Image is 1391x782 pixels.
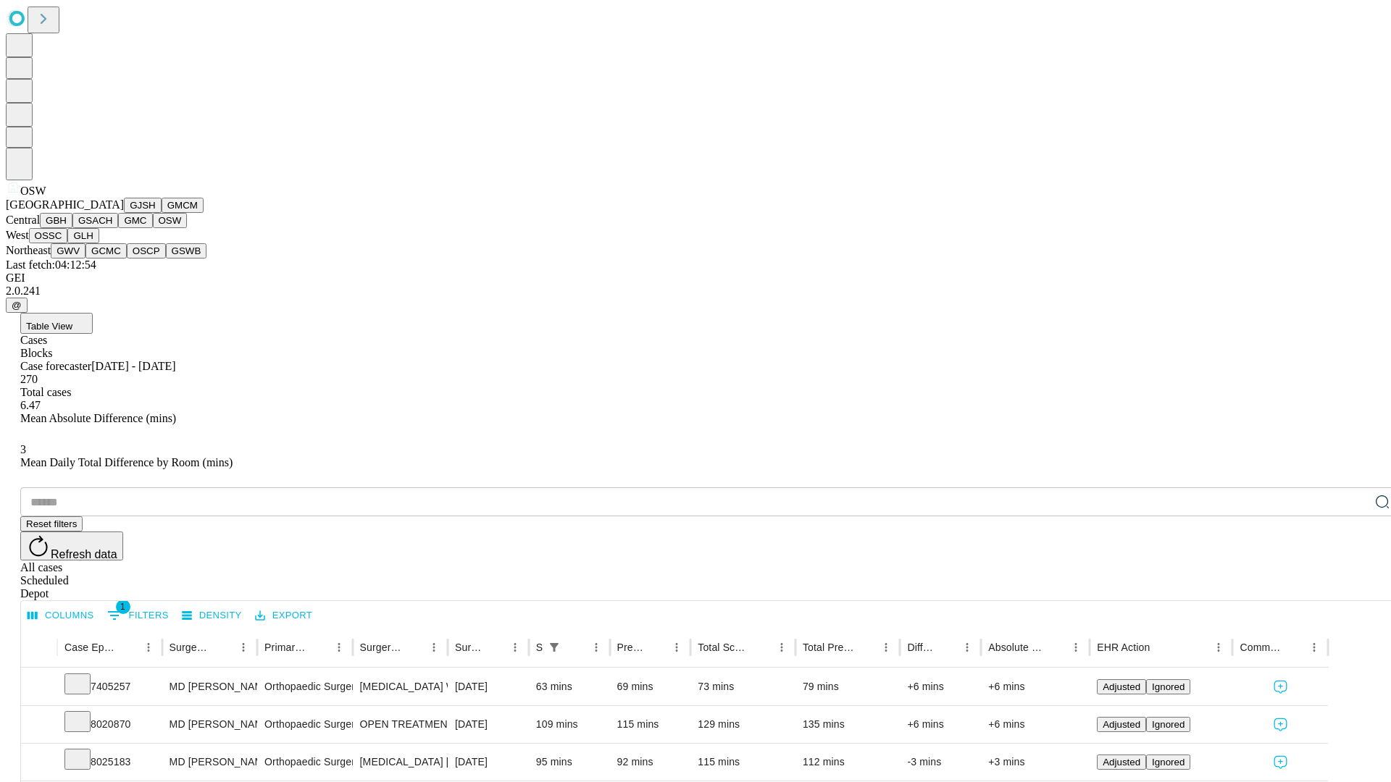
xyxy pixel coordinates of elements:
[404,637,424,657] button: Sort
[67,228,99,243] button: GLH
[6,198,124,211] span: [GEOGRAPHIC_DATA]
[667,637,687,657] button: Menu
[170,706,250,743] div: MD [PERSON_NAME]
[1103,681,1140,692] span: Adjusted
[536,668,603,705] div: 63 mins
[455,642,483,653] div: Surgery Date
[907,706,974,743] div: +6 mins
[1097,679,1146,694] button: Adjusted
[646,637,667,657] button: Sort
[64,706,155,743] div: 8020870
[485,637,505,657] button: Sort
[544,637,564,657] div: 1 active filter
[856,637,876,657] button: Sort
[424,637,444,657] button: Menu
[455,668,522,705] div: [DATE]
[29,228,68,243] button: OSSC
[907,668,974,705] div: +6 mins
[28,712,50,738] button: Expand
[51,548,117,560] span: Refresh data
[617,668,684,705] div: 69 mins
[455,706,522,743] div: [DATE]
[536,706,603,743] div: 109 mins
[170,642,212,653] div: Surgeon Name
[264,668,345,705] div: Orthopaedic Surgery
[544,637,564,657] button: Show filters
[360,668,440,705] div: [MEDICAL_DATA] WITH [MEDICAL_DATA] REPAIR
[127,243,166,258] button: OSCP
[51,243,85,258] button: GWV
[360,642,402,653] div: Surgery Name
[988,642,1044,653] div: Absolute Difference
[957,637,977,657] button: Menu
[505,637,525,657] button: Menu
[264,706,345,743] div: Orthopaedic Surgery
[988,668,1082,705] div: +6 mins
[178,605,246,627] button: Density
[153,213,188,228] button: OSW
[264,642,306,653] div: Primary Service
[536,744,603,781] div: 95 mins
[166,243,207,258] button: GSWB
[698,642,750,653] div: Total Scheduled Duration
[907,744,974,781] div: -3 mins
[1146,717,1190,732] button: Ignored
[20,313,93,334] button: Table View
[20,373,38,385] span: 270
[617,642,646,653] div: Predicted In Room Duration
[1097,642,1150,653] div: EHR Action
[20,386,71,398] span: Total cases
[64,744,155,781] div: 8025183
[138,637,159,657] button: Menu
[803,642,855,653] div: Total Predicted Duration
[1152,757,1185,768] span: Ignored
[64,668,155,705] div: 7405257
[586,637,606,657] button: Menu
[6,298,28,313] button: @
[1152,681,1185,692] span: Ignored
[6,272,1385,285] div: GEI
[20,516,83,531] button: Reset filters
[24,605,98,627] button: Select columns
[988,706,1082,743] div: +6 mins
[937,637,957,657] button: Sort
[28,675,50,700] button: Expand
[6,285,1385,298] div: 2.0.241
[28,750,50,775] button: Expand
[1066,637,1086,657] button: Menu
[907,642,935,653] div: Difference
[104,604,172,627] button: Show filters
[698,744,788,781] div: 115 mins
[233,637,254,657] button: Menu
[124,198,162,213] button: GJSH
[309,637,329,657] button: Sort
[64,642,117,653] div: Case Epic Id
[803,706,893,743] div: 135 mins
[251,605,316,627] button: Export
[455,744,522,781] div: [DATE]
[1045,637,1066,657] button: Sort
[170,744,250,781] div: MD [PERSON_NAME]
[698,706,788,743] div: 129 mins
[1284,637,1304,657] button: Sort
[1240,642,1282,653] div: Comments
[876,637,896,657] button: Menu
[617,706,684,743] div: 115 mins
[1146,679,1190,694] button: Ignored
[85,243,127,258] button: GCMC
[20,443,26,455] span: 3
[1151,637,1171,657] button: Sort
[20,185,46,197] span: OSW
[772,637,792,657] button: Menu
[1304,637,1324,657] button: Menu
[1103,719,1140,730] span: Adjusted
[698,668,788,705] div: 73 mins
[116,600,130,614] span: 1
[6,229,29,241] span: West
[118,213,152,228] button: GMC
[162,198,204,213] button: GMCM
[20,456,233,468] span: Mean Daily Total Difference by Room (mins)
[1152,719,1185,730] span: Ignored
[329,637,349,657] button: Menu
[803,668,893,705] div: 79 mins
